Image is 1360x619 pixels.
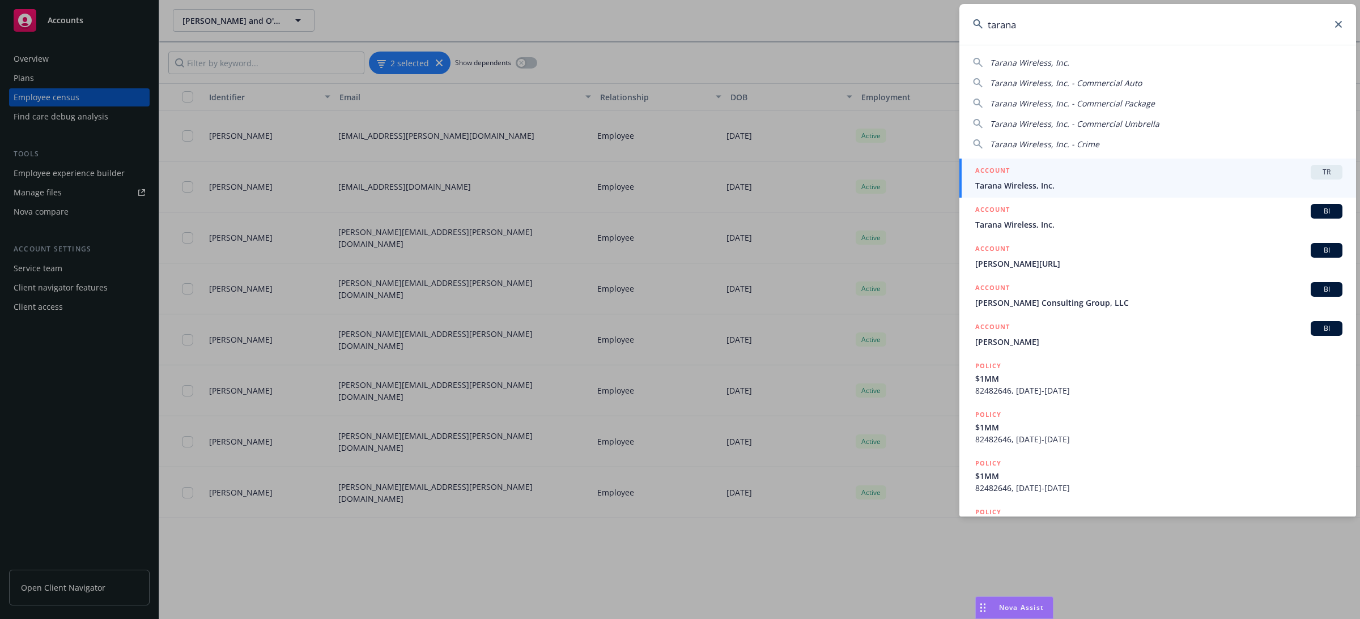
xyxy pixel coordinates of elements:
a: ACCOUNTTRTarana Wireless, Inc. [959,159,1356,198]
a: POLICY$1MM82482646, [DATE]-[DATE] [959,354,1356,403]
span: 82482646, [DATE]-[DATE] [975,385,1342,396]
a: ACCOUNTBI[PERSON_NAME][URL] [959,237,1356,276]
h5: POLICY [975,458,1001,469]
span: Tarana Wireless, Inc. [975,219,1342,230]
span: TR [1315,167,1338,177]
a: POLICY$1MM82482646, [DATE]-[DATE] [959,403,1356,451]
span: Nova Assist [999,603,1044,612]
span: $1MM [975,373,1342,385]
a: ACCOUNTBI[PERSON_NAME] Consulting Group, LLC [959,276,1356,315]
a: POLICY$1MM82482646, [DATE]-[DATE] [959,451,1356,500]
span: 82482646, [DATE]-[DATE] [975,482,1342,494]
span: Tarana Wireless, Inc. - Commercial Package [990,98,1155,109]
span: BI [1315,206,1338,216]
h5: ACCOUNT [975,204,1010,217]
span: [PERSON_NAME][URL] [975,258,1342,270]
span: Tarana Wireless, Inc. - Commercial Auto [990,78,1142,88]
input: Search... [959,4,1356,45]
a: ACCOUNTBI[PERSON_NAME] [959,315,1356,354]
h5: ACCOUNT [975,243,1010,257]
a: POLICY [959,500,1356,549]
span: BI [1315,284,1338,294]
span: [PERSON_NAME] Consulting Group, LLC [975,297,1342,309]
div: Drag to move [976,597,990,618]
h5: POLICY [975,409,1001,420]
span: Tarana Wireless, Inc. [990,57,1069,68]
span: $1MM [975,421,1342,433]
span: Tarana Wireless, Inc. - Crime [990,139,1099,150]
h5: ACCOUNT [975,321,1010,335]
span: Tarana Wireless, Inc. - Commercial Umbrella [990,118,1159,129]
button: Nova Assist [975,596,1053,619]
h5: POLICY [975,360,1001,372]
span: [PERSON_NAME] [975,336,1342,348]
a: ACCOUNTBITarana Wireless, Inc. [959,198,1356,237]
span: $1MM [975,470,1342,482]
h5: ACCOUNT [975,165,1010,178]
h5: POLICY [975,506,1001,518]
span: BI [1315,245,1338,255]
h5: ACCOUNT [975,282,1010,296]
span: 82482646, [DATE]-[DATE] [975,433,1342,445]
span: BI [1315,323,1338,334]
span: Tarana Wireless, Inc. [975,180,1342,191]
